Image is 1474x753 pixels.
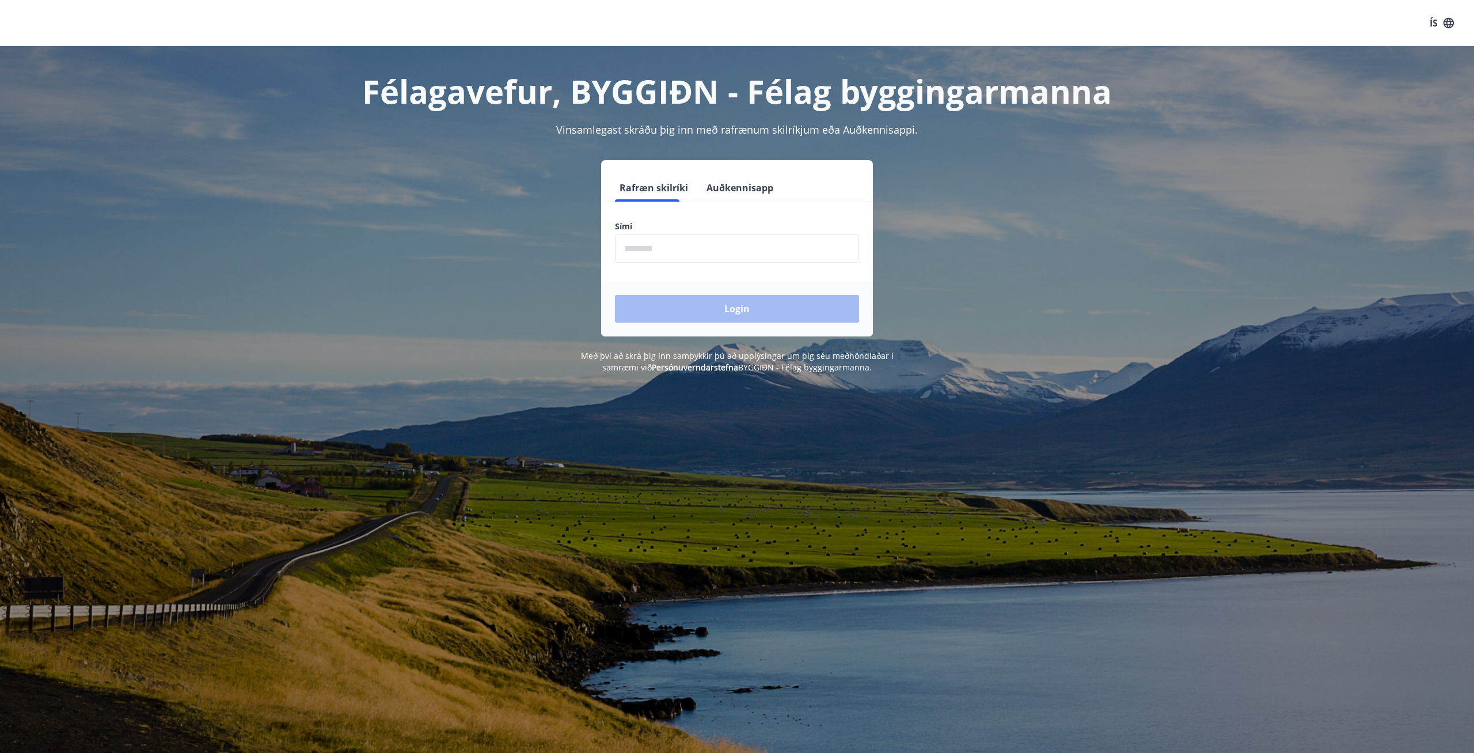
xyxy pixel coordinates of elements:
[652,362,738,373] a: Persónuverndarstefna
[1423,13,1460,33] button: ÍS
[702,174,778,202] button: Auðkennisapp
[615,221,859,232] label: Sími
[581,350,894,373] span: Með því að skrá þig inn samþykkir þú að upplýsingar um þig séu meðhöndlaðar í samræmi við BYGGIÐN...
[556,123,918,137] span: Vinsamlegast skráðu þig inn með rafrænum skilríkjum eða Auðkennisappi.
[336,69,1138,113] h1: Félagavefur, BYGGIÐN - Félag byggingarmanna
[615,174,693,202] button: Rafræn skilríki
